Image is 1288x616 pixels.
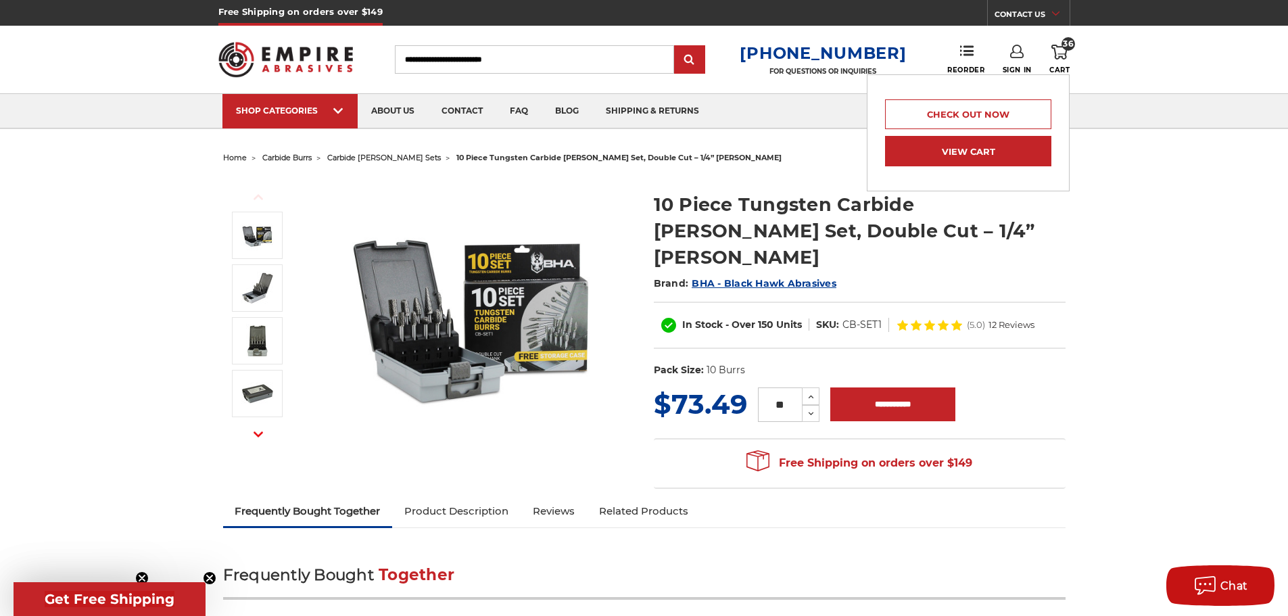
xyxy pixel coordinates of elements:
span: 12 Reviews [988,321,1034,329]
a: faq [496,94,542,128]
a: home [223,153,247,162]
span: Sign In [1003,66,1032,74]
a: contact [428,94,496,128]
dt: Pack Size: [654,363,704,377]
button: Next [242,420,275,449]
h1: 10 Piece Tungsten Carbide [PERSON_NAME] Set, Double Cut – 1/4” [PERSON_NAME] [654,191,1066,270]
button: Previous [242,183,275,212]
a: Frequently Bought Together [223,496,393,526]
a: Related Products [587,496,700,526]
img: 10 piece tungsten carbide double cut burr kit [241,271,275,305]
span: 10 piece tungsten carbide [PERSON_NAME] set, double cut – 1/4” [PERSON_NAME] [456,153,782,162]
button: Close teaser [203,571,216,585]
a: CONTACT US [995,7,1070,26]
span: 36 [1062,37,1075,51]
a: [PHONE_NUMBER] [740,43,906,63]
button: Close teaser [135,571,149,585]
span: $73.49 [654,387,747,421]
img: Empire Abrasives [218,33,354,86]
a: carbide burrs [262,153,312,162]
dd: CB-SET1 [842,318,882,332]
a: about us [358,94,428,128]
span: Brand: [654,277,689,289]
span: 150 [758,318,773,331]
img: burs for metal grinding pack [241,377,275,410]
p: FOR QUESTIONS OR INQUIRIES [740,67,906,76]
img: carbide bit pack [241,324,275,358]
dd: 10 Burrs [707,363,745,377]
span: - Over [725,318,755,331]
a: View Cart [885,136,1051,166]
span: Together [379,565,454,584]
input: Submit [676,47,703,74]
div: SHOP CATEGORIES [236,105,344,116]
span: Frequently Bought [223,565,374,584]
img: BHA Carbide Burr 10 Piece Set, Double Cut with 1/4" Shanks [339,177,609,448]
img: BHA Carbide Burr 10 Piece Set, Double Cut with 1/4" Shanks [241,218,275,252]
span: (5.0) [967,321,985,329]
a: carbide [PERSON_NAME] sets [327,153,441,162]
span: Get Free Shipping [45,591,174,607]
a: shipping & returns [592,94,713,128]
a: Reviews [521,496,587,526]
span: Cart [1049,66,1070,74]
a: Product Description [392,496,521,526]
a: Reorder [947,45,984,74]
a: Check out now [885,99,1051,129]
span: Free Shipping on orders over $149 [746,450,972,477]
a: blog [542,94,592,128]
a: BHA - Black Hawk Abrasives [692,277,836,289]
span: In Stock [682,318,723,331]
span: Reorder [947,66,984,74]
dt: SKU: [816,318,839,332]
span: Units [776,318,802,331]
span: Chat [1220,579,1248,592]
button: Chat [1166,565,1274,606]
div: Get Free ShippingClose teaser [14,582,206,616]
a: 36 Cart [1049,45,1070,74]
